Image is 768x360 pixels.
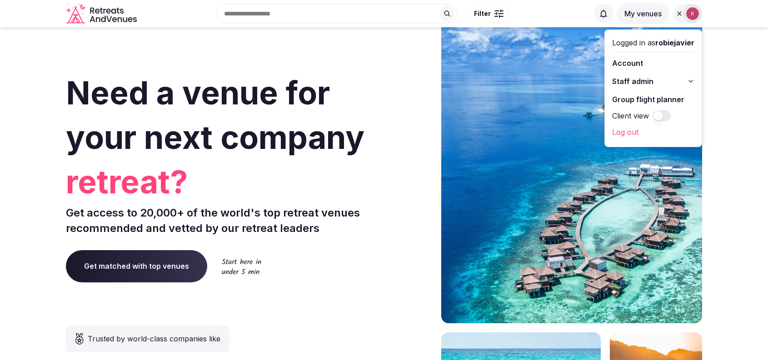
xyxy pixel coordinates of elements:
[612,76,653,87] span: Staff admin
[468,5,509,22] button: Filter
[66,160,380,204] span: retreat?
[66,250,207,282] a: Get matched with top venues
[655,38,694,47] span: robiejavier
[612,37,694,48] div: Logged in as
[612,74,694,89] button: Staff admin
[612,125,694,139] a: Log out
[686,7,699,20] img: robiejavier
[612,56,694,70] a: Account
[66,4,139,24] a: Visit the homepage
[617,3,669,24] button: My venues
[612,92,694,107] a: Group flight planner
[474,9,491,18] span: Filter
[66,205,380,236] p: Get access to 20,000+ of the world's top retreat venues recommended and vetted by our retreat lea...
[66,4,139,24] svg: Retreats and Venues company logo
[66,74,364,157] span: Need a venue for your next company
[617,9,669,18] a: My venues
[612,110,649,121] label: Client view
[88,333,220,344] span: Trusted by world-class companies like
[222,258,261,274] img: Start here in under 5 min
